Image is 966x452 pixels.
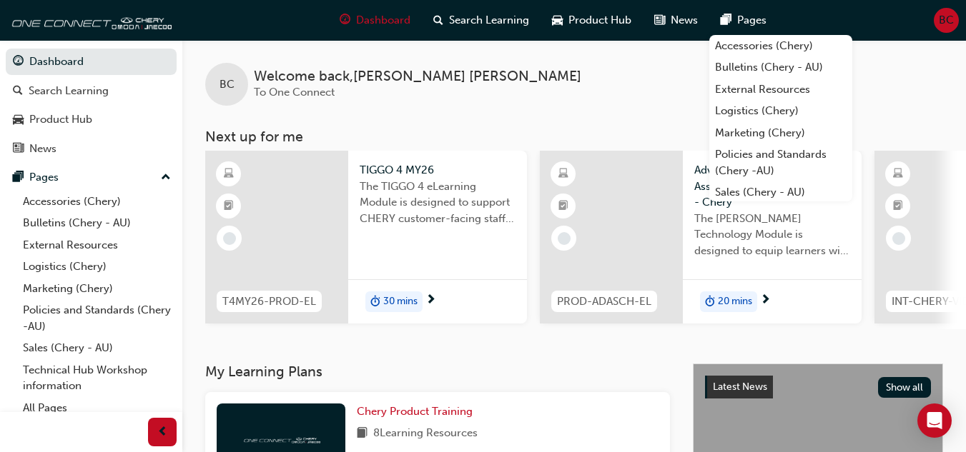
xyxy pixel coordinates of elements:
[13,143,24,156] span: news-icon
[671,12,698,29] span: News
[7,6,172,34] img: oneconnect
[449,12,529,29] span: Search Learning
[433,11,443,29] span: search-icon
[17,234,177,256] a: External Resources
[6,136,177,162] a: News
[182,129,966,145] h3: Next up for me
[541,6,643,35] a: car-iconProduct Hub
[6,78,177,104] a: Search Learning
[360,179,516,227] span: The TIGGO 4 eLearning Module is designed to support CHERY customer-facing staff with the product ...
[552,11,563,29] span: car-icon
[224,197,234,216] span: booktick-icon
[6,46,177,164] button: DashboardSearch LearningProduct HubNews
[224,165,234,184] span: learningResourceType_ELEARNING-icon
[721,11,731,29] span: pages-icon
[709,122,852,144] a: Marketing (Chery)
[934,8,959,33] button: BC
[718,293,752,310] span: 20 mins
[254,86,335,99] span: To One Connect
[558,232,571,245] span: learningRecordVerb_NONE-icon
[705,293,715,311] span: duration-icon
[29,111,92,128] div: Product Hub
[709,6,778,35] a: pages-iconPages
[17,299,177,337] a: Policies and Standards (Chery -AU)
[709,144,852,181] a: Policies and Standards (Chery -AU)
[205,151,527,323] a: T4MY26-PROD-ELTIGGO 4 MY26The TIGGO 4 eLearning Module is designed to support CHERY customer-faci...
[694,162,850,211] span: Advanced Driver Assist Systems (ADAS) - Chery
[705,376,931,398] a: Latest NewsShow all
[370,293,380,311] span: duration-icon
[383,293,418,310] span: 30 mins
[709,181,852,204] a: Sales (Chery - AU)
[17,212,177,234] a: Bulletins (Chery - AU)
[17,191,177,213] a: Accessories (Chery)
[557,293,651,310] span: PROD-ADASCH-EL
[13,171,24,184] span: pages-icon
[13,114,24,126] span: car-icon
[694,211,850,259] span: The [PERSON_NAME] Technology Module is designed to equip learners with essential knowledge about ...
[425,294,436,307] span: next-icon
[357,403,478,420] a: Chery Product Training
[17,278,177,300] a: Marketing (Chery)
[360,162,516,179] span: TIGGO 4 MY26
[713,381,767,393] span: Latest News
[878,377,932,398] button: Show all
[6,164,177,191] button: Pages
[709,79,852,101] a: External Resources
[568,12,631,29] span: Product Hub
[422,6,541,35] a: search-iconSearch Learning
[540,151,862,323] a: PROD-ADASCH-ELAdvanced Driver Assist Systems (ADAS) - CheryThe [PERSON_NAME] Technology Module is...
[222,293,316,310] span: T4MY26-PROD-EL
[558,197,568,216] span: booktick-icon
[373,425,478,443] span: 8 Learning Resources
[29,141,56,157] div: News
[220,76,235,93] span: BC
[17,256,177,278] a: Logistics (Chery)
[17,397,177,419] a: All Pages
[709,35,852,57] a: Accessories (Chery)
[917,403,952,438] div: Open Intercom Messenger
[893,165,903,184] span: learningResourceType_ELEARNING-icon
[13,85,23,98] span: search-icon
[654,11,665,29] span: news-icon
[939,12,954,29] span: BC
[643,6,709,35] a: news-iconNews
[29,169,59,186] div: Pages
[357,405,473,418] span: Chery Product Training
[892,232,905,245] span: learningRecordVerb_NONE-icon
[157,423,168,441] span: prev-icon
[340,11,350,29] span: guage-icon
[13,56,24,69] span: guage-icon
[709,100,852,122] a: Logistics (Chery)
[29,83,109,99] div: Search Learning
[737,12,767,29] span: Pages
[356,12,410,29] span: Dashboard
[558,165,568,184] span: learningResourceType_ELEARNING-icon
[357,425,368,443] span: book-icon
[760,294,771,307] span: next-icon
[709,56,852,79] a: Bulletins (Chery - AU)
[17,359,177,397] a: Technical Hub Workshop information
[6,49,177,75] a: Dashboard
[893,197,903,216] span: booktick-icon
[6,106,177,133] a: Product Hub
[254,69,581,85] span: Welcome back , [PERSON_NAME] [PERSON_NAME]
[161,169,171,187] span: up-icon
[205,363,670,380] h3: My Learning Plans
[17,337,177,359] a: Sales (Chery - AU)
[242,432,320,446] img: oneconnect
[328,6,422,35] a: guage-iconDashboard
[223,232,236,245] span: learningRecordVerb_NONE-icon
